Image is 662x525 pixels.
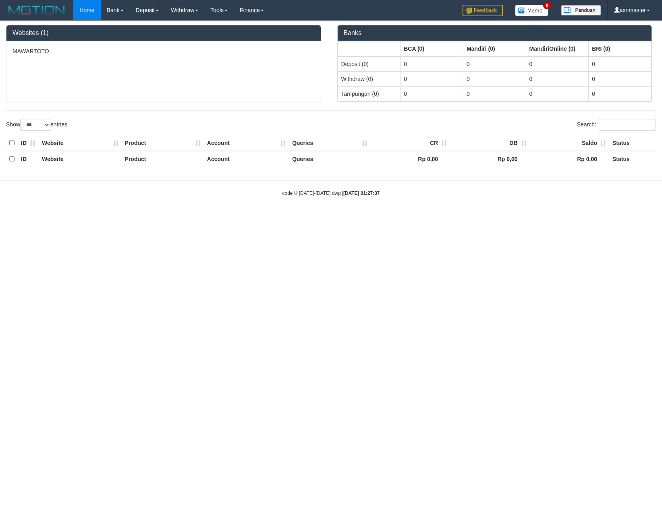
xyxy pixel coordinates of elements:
[450,135,529,151] th: DB
[12,47,315,55] p: MAWARTOTO
[20,119,50,131] select: Showentries
[12,29,315,37] h3: Websites (1)
[515,5,549,16] img: Button%20Memo.svg
[463,5,503,16] img: Feedback.jpg
[338,86,401,101] td: Tampungan (0)
[122,151,204,167] th: Product
[289,151,371,167] th: Queries
[599,119,656,131] input: Search:
[401,86,463,101] td: 0
[530,135,609,151] th: Saldo
[526,71,589,86] td: 0
[18,151,39,167] th: ID
[463,41,526,56] th: Group: activate to sort column ascending
[609,135,656,151] th: Status
[204,151,289,167] th: Account
[526,41,589,56] th: Group: activate to sort column ascending
[589,56,652,72] td: 0
[589,71,652,86] td: 0
[543,2,552,9] span: 9
[6,119,67,131] label: Show entries
[39,151,122,167] th: Website
[39,135,122,151] th: Website
[338,41,401,56] th: Group: activate to sort column ascending
[577,119,656,131] label: Search:
[371,135,450,151] th: CR
[204,135,289,151] th: Account
[289,135,371,151] th: Queries
[371,151,450,167] th: Rp 0,00
[589,86,652,101] td: 0
[561,5,601,16] img: panduan.png
[282,190,380,196] small: code © [DATE]-[DATE] dwg |
[343,190,380,196] strong: [DATE] 01:27:37
[463,86,526,101] td: 0
[18,135,39,151] th: ID
[609,151,656,167] th: Status
[338,71,401,86] td: Withdraw (0)
[450,151,529,167] th: Rp 0,00
[530,151,609,167] th: Rp 0,00
[122,135,204,151] th: Product
[6,4,67,16] img: MOTION_logo.png
[401,56,463,72] td: 0
[338,56,401,72] td: Deposit (0)
[401,71,463,86] td: 0
[463,56,526,72] td: 0
[589,41,652,56] th: Group: activate to sort column ascending
[526,86,589,101] td: 0
[463,71,526,86] td: 0
[344,29,646,37] h3: Banks
[526,56,589,72] td: 0
[401,41,463,56] th: Group: activate to sort column ascending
